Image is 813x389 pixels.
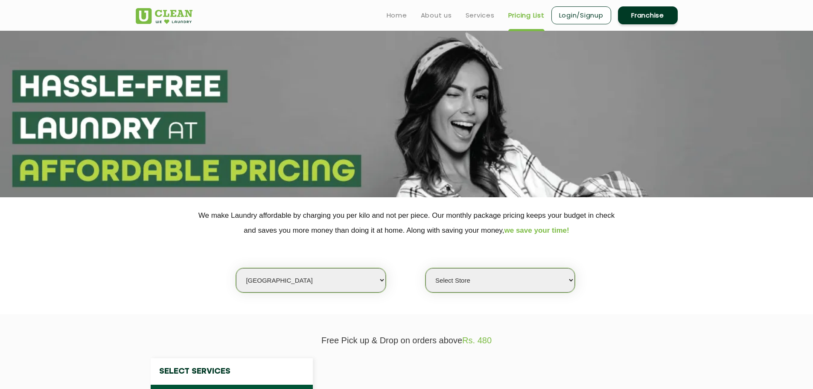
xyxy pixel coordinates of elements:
[504,226,569,234] span: we save your time!
[462,336,492,345] span: Rs. 480
[136,336,678,345] p: Free Pick up & Drop on orders above
[466,10,495,20] a: Services
[421,10,452,20] a: About us
[136,8,192,24] img: UClean Laundry and Dry Cleaning
[151,358,313,385] h4: Select Services
[136,208,678,238] p: We make Laundry affordable by charging you per kilo and not per piece. Our monthly package pricin...
[508,10,545,20] a: Pricing List
[387,10,407,20] a: Home
[551,6,611,24] a: Login/Signup
[618,6,678,24] a: Franchise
